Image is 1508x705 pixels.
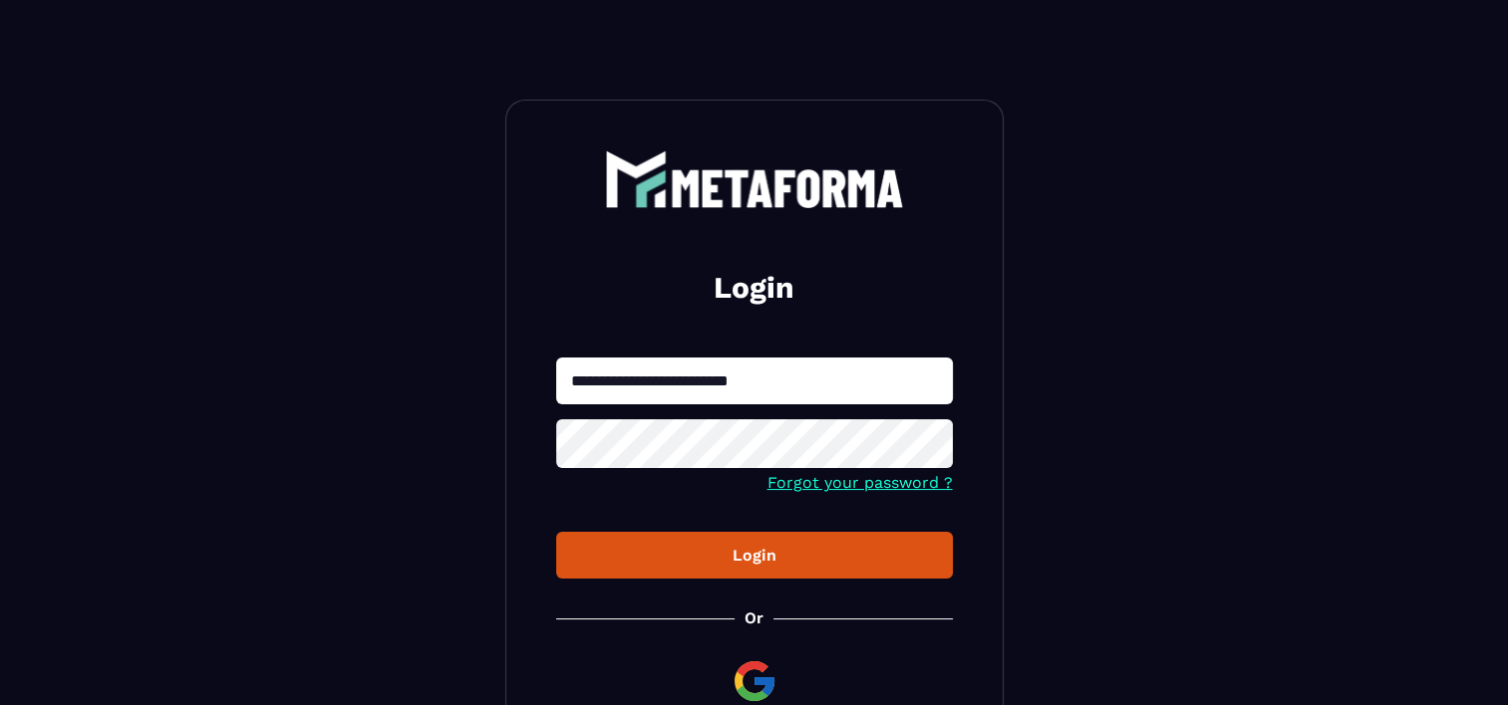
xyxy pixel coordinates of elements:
[767,473,953,492] a: Forgot your password ?
[731,657,778,705] img: google
[556,150,953,208] a: logo
[580,268,929,308] h2: Login
[572,546,937,565] div: Login
[556,532,953,579] button: Login
[605,150,904,208] img: logo
[745,608,763,627] p: Or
